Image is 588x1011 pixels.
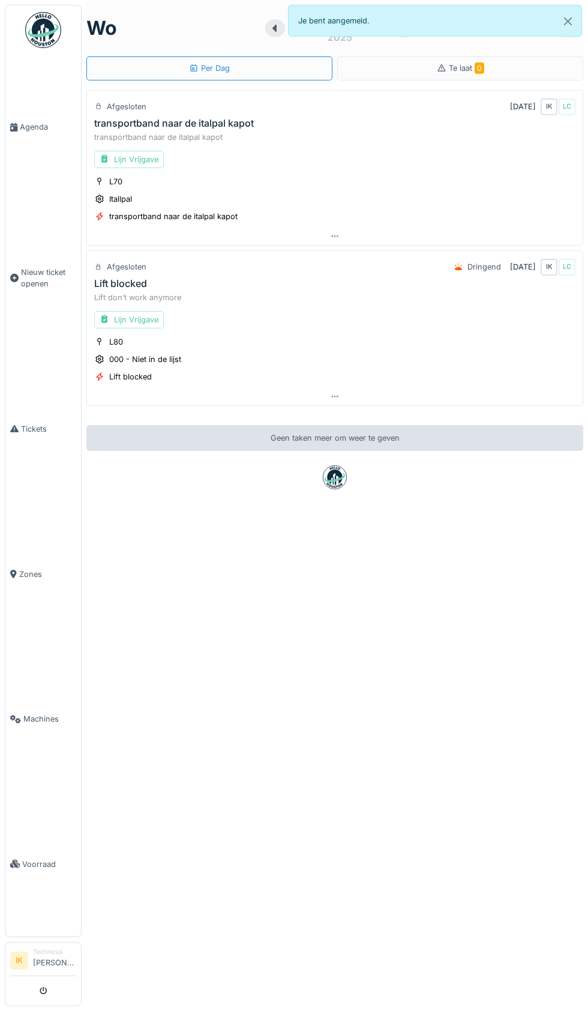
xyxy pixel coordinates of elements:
span: Voorraad [22,859,76,870]
div: Afgesloten [107,101,146,112]
img: Badge_color-CXgf-gQk.svg [25,12,61,48]
div: Je bent aangemeld. [288,5,582,37]
div: LC [559,259,575,276]
a: Agenda [5,55,81,200]
span: Machines [23,713,76,725]
div: Geen taken meer om weer te geven [86,425,583,451]
div: LC [559,98,575,115]
a: Voorraad [5,792,81,937]
span: 0 [475,62,484,74]
div: [DATE] [510,101,536,112]
span: Tickets [21,423,76,435]
div: [DATE] [510,261,536,273]
a: Machines [5,647,81,792]
div: Lijn Vrijgave [94,311,164,328]
div: IK [541,259,557,276]
div: 000 - Niet in de lijst [109,354,181,365]
li: [PERSON_NAME] [33,947,76,973]
a: Zones [5,501,81,647]
div: IK [541,98,557,115]
a: Nieuw ticket openen [5,200,81,357]
a: IK Technicus[PERSON_NAME] [10,947,76,976]
div: Lift blocked [94,278,147,289]
div: 2025 [328,30,352,44]
div: Technicus [33,947,76,956]
li: IK [10,952,28,970]
div: Lift blocked [109,371,152,382]
div: Itallpal [109,193,132,205]
div: Lift don’t work anymore [94,292,575,303]
a: Tickets [5,357,81,502]
span: Zones [19,569,76,580]
img: badge-BVDL4wpA.svg [323,465,347,489]
div: Per Dag [189,62,230,74]
div: L70 [109,176,122,187]
div: transportband naar de italpal kapot [94,131,575,143]
div: Lijn Vrijgave [94,151,164,168]
span: Agenda [20,121,76,133]
div: transportband naar de italpal kapot [94,118,254,129]
h1: wo [86,17,117,40]
button: Close [554,5,581,37]
div: Dringend [467,261,501,273]
div: L80 [109,336,123,348]
div: Afgesloten [107,261,146,273]
div: transportband naar de italpal kapot [109,211,238,222]
span: Te laat [449,64,484,73]
span: Nieuw ticket openen [21,267,76,289]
